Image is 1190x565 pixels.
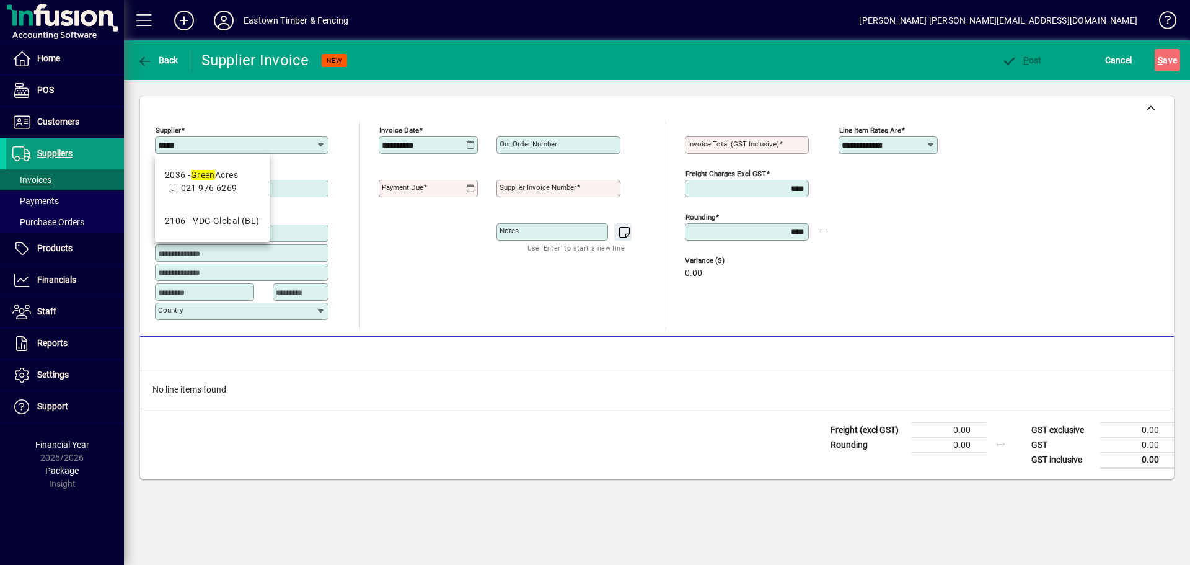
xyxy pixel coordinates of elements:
button: Back [134,49,182,71]
td: Freight (excl GST) [824,422,911,437]
td: Rounding [824,437,911,452]
span: Reports [37,338,68,348]
a: POS [6,75,124,106]
span: Package [45,466,79,476]
div: [PERSON_NAME] [PERSON_NAME][EMAIL_ADDRESS][DOMAIN_NAME] [859,11,1137,30]
mat-label: Rounding [685,213,715,221]
button: Save [1155,49,1180,71]
span: NEW [327,56,342,65]
mat-label: Invoice Total (GST inclusive) [688,140,779,148]
td: 0.00 [1100,422,1174,437]
em: Green [191,170,215,180]
span: Variance ($) [685,257,759,265]
span: Back [137,55,178,65]
a: Reports [6,328,124,359]
mat-label: Line item rates are [839,126,901,135]
mat-label: Notes [500,226,519,235]
span: ost [1002,55,1042,65]
span: S [1158,55,1163,65]
a: Home [6,43,124,74]
span: Customers [37,117,79,127]
span: POS [37,85,54,95]
td: 0.00 [911,437,985,452]
button: Post [998,49,1045,71]
mat-label: Supplier [156,126,181,135]
span: Financial Year [35,440,89,450]
button: Add [164,9,204,32]
a: Customers [6,107,124,138]
span: Settings [37,370,69,380]
td: GST [1025,437,1100,452]
mat-label: Payment due [382,183,423,192]
span: Home [37,53,60,63]
span: Cancel [1105,50,1132,70]
div: 2036 - Acres [165,169,238,182]
a: Invoices [6,169,124,190]
td: 0.00 [1100,437,1174,452]
mat-hint: Use 'Enter' to start a new line [527,241,625,255]
span: 0.00 [685,269,702,278]
mat-label: Our order number [500,140,557,148]
div: Eastown Timber & Fencing [244,11,348,30]
td: 0.00 [1100,452,1174,468]
div: 2106 - VDG Global (BL) [165,215,260,228]
span: 021 976 6269 [181,183,237,193]
span: Payments [12,196,59,206]
div: No line items found [140,371,1174,409]
span: Financials [37,275,76,285]
td: GST inclusive [1025,452,1100,468]
a: Support [6,391,124,422]
a: Staff [6,296,124,327]
mat-option: 2036 - Green Acres [155,159,270,205]
app-page-header-button: Back [124,49,192,71]
span: P [1023,55,1029,65]
mat-option: 2106 - VDG Global (BL) [155,205,270,238]
span: Staff [37,306,56,316]
span: Invoices [12,175,51,185]
mat-label: Country [158,306,183,314]
span: Support [37,401,68,411]
td: 0.00 [911,422,985,437]
a: Settings [6,360,124,391]
a: Knowledge Base [1150,2,1175,43]
mat-label: Invoice date [379,126,419,135]
mat-label: Freight charges excl GST [685,169,766,178]
a: Payments [6,190,124,211]
a: Products [6,233,124,264]
span: Products [37,243,73,253]
span: ave [1158,50,1177,70]
button: Profile [204,9,244,32]
a: Financials [6,265,124,296]
div: Supplier Invoice [201,50,309,70]
span: Purchase Orders [12,217,84,227]
button: Cancel [1102,49,1135,71]
mat-label: Supplier invoice number [500,183,576,192]
span: Suppliers [37,148,73,158]
a: Purchase Orders [6,211,124,233]
td: GST exclusive [1025,422,1100,437]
